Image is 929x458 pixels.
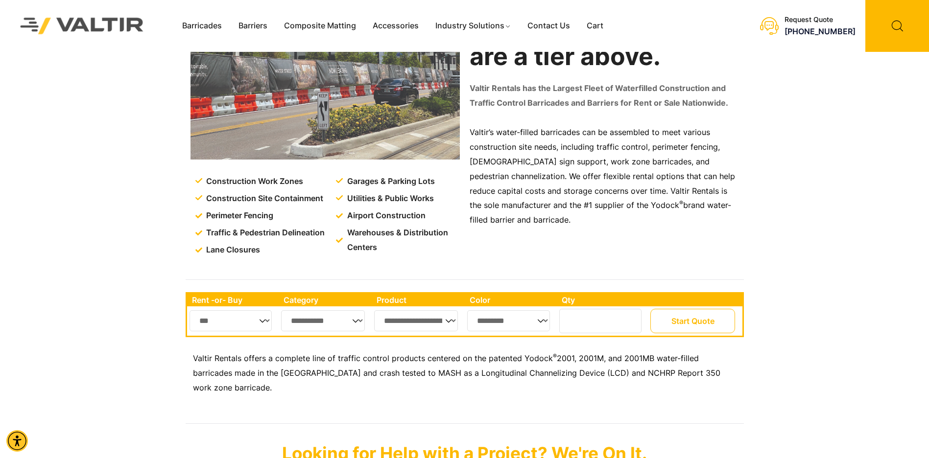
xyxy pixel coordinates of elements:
[204,191,323,206] span: Construction Site Containment
[519,19,578,33] a: Contact Us
[204,243,260,257] span: Lane Closures
[345,208,426,223] span: Airport Construction
[345,174,435,189] span: Garages & Parking Lots
[578,19,612,33] a: Cart
[650,309,735,333] button: Start Quote
[785,16,856,24] div: Request Quote
[204,174,303,189] span: Construction Work Zones
[470,81,739,111] p: Valtir Rentals has the Largest Fleet of Waterfilled Construction and Traffic Control Barricades a...
[364,19,427,33] a: Accessories
[679,199,683,206] sup: ®
[281,310,365,331] select: Single select
[193,353,720,392] span: 2001, 2001M, and 2001MB water-filled barricades made in the [GEOGRAPHIC_DATA] and crash tested to...
[279,294,372,306] th: Category
[7,5,157,47] img: Valtir Rentals
[230,19,276,33] a: Barriers
[785,26,856,36] a: call (888) 496-3625
[204,208,273,223] span: Perimeter Fencing
[427,19,520,33] a: Industry Solutions
[559,309,642,333] input: Number
[467,310,550,331] select: Single select
[553,352,557,360] sup: ®
[174,19,230,33] a: Barricades
[187,294,279,306] th: Rent -or- Buy
[276,19,364,33] a: Composite Matting
[465,294,557,306] th: Color
[6,430,28,452] div: Accessibility Menu
[557,294,648,306] th: Qty
[374,310,457,331] select: Single select
[470,16,739,70] h2: Expert solutions that are a tier above.
[345,191,434,206] span: Utilities & Public Works
[345,226,462,255] span: Warehouses & Distribution Centers
[193,353,553,363] span: Valtir Rentals offers a complete line of traffic control products centered on the patented Yodock
[372,294,464,306] th: Product
[190,310,272,331] select: Single select
[204,226,325,240] span: Traffic & Pedestrian Delineation
[470,125,739,228] p: Valtir’s water-filled barricades can be assembled to meet various construction site needs, includ...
